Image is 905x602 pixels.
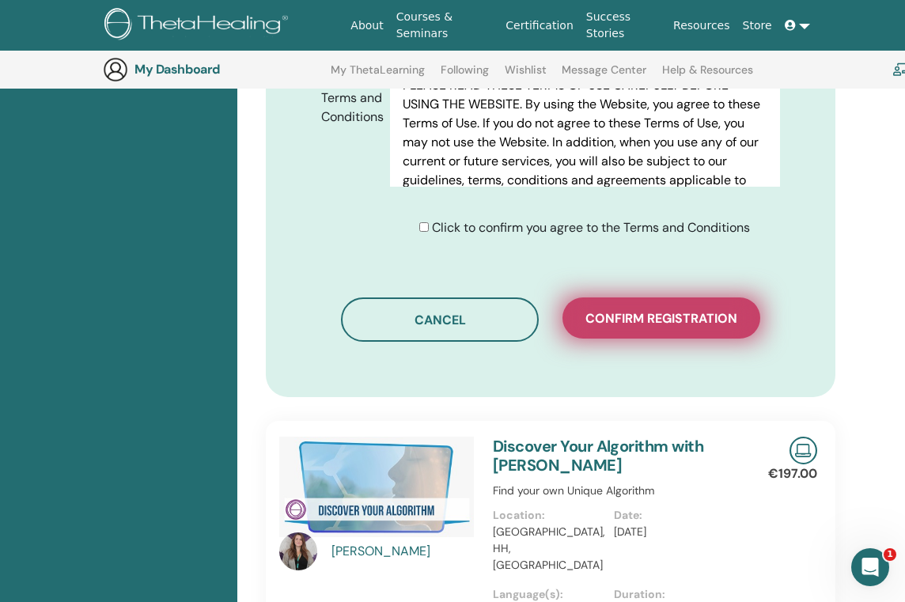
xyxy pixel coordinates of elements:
[614,524,725,540] p: [DATE]
[103,57,128,82] img: generic-user-icon.jpg
[580,2,667,48] a: Success Stories
[884,548,896,561] span: 1
[341,297,539,342] button: Cancel
[331,63,425,89] a: My ThetaLearning
[667,11,736,40] a: Resources
[505,63,547,89] a: Wishlist
[134,62,293,77] h3: My Dashboard
[415,312,466,328] span: Cancel
[432,219,750,236] span: Click to confirm you agree to the Terms and Conditions
[403,76,767,247] p: PLEASE READ THESE TERMS OF USE CAREFULLY BEFORE USING THE WEBSITE. By using the Website, you agre...
[493,507,604,524] p: Location:
[493,436,703,475] a: Discover Your Algorithm with [PERSON_NAME]
[562,63,646,89] a: Message Center
[562,297,760,339] button: Confirm registration
[493,483,735,499] p: Find your own Unique Algorithm
[499,11,579,40] a: Certification
[344,11,389,40] a: About
[493,524,604,574] p: [GEOGRAPHIC_DATA], HH, [GEOGRAPHIC_DATA]
[790,437,817,464] img: Live Online Seminar
[851,548,889,586] iframe: Intercom live chat
[331,542,478,561] a: [PERSON_NAME]
[104,8,293,44] img: logo.png
[768,464,817,483] p: €197.00
[441,63,489,89] a: Following
[736,11,778,40] a: Store
[279,437,474,538] img: Discover Your Algorithm
[585,310,737,327] span: Confirm registration
[662,63,753,89] a: Help & Resources
[614,507,725,524] p: Date:
[279,532,317,570] img: default.jpg
[309,83,390,132] label: Terms and Conditions
[390,2,500,48] a: Courses & Seminars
